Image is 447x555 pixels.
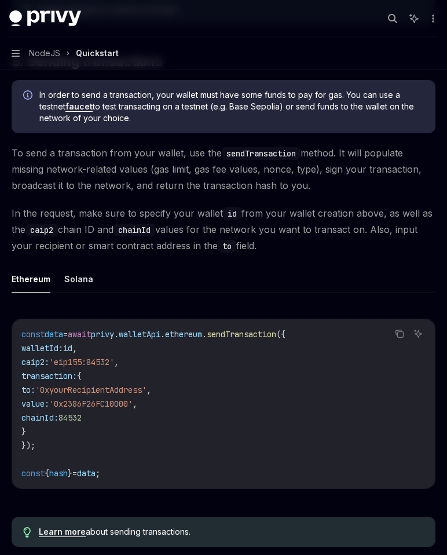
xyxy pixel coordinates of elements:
span: walletApi [119,329,160,339]
svg: Info [23,90,35,102]
a: Learn more [39,527,86,537]
span: , [146,385,151,395]
span: id [63,343,72,353]
span: await [68,329,91,339]
button: Solana [64,265,93,293]
button: More actions [426,10,438,27]
span: transaction: [21,371,77,381]
code: sendTransaction [222,147,301,160]
span: '0x2386F26FC10000' [49,399,133,409]
span: ({ [276,329,285,339]
span: }); [21,440,35,451]
span: . [160,329,165,339]
span: , [72,343,77,353]
img: dark logo [9,10,81,27]
span: 'eip155:84532' [49,357,114,367]
span: } [21,426,26,437]
code: chainId [113,224,155,236]
span: , [114,357,119,367]
span: const [21,329,45,339]
span: data [77,468,96,479]
button: Ask AI [411,326,426,341]
span: chainId: [21,412,58,423]
span: privy [91,329,114,339]
span: '0xyourRecipientAddress' [35,385,146,395]
span: sendTransaction [207,329,276,339]
svg: Tip [23,527,31,538]
span: In order to send a transaction, your wallet must have some funds to pay for gas. You can use a te... [39,89,424,124]
span: { [77,371,82,381]
span: In the request, make sure to specify your wallet from your wallet creation above, as well as the ... [12,205,435,254]
code: caip2 [25,224,58,236]
button: Copy the contents from the code block [392,326,407,341]
span: } [68,468,72,479]
span: caip2: [21,357,49,367]
span: about sending transactions. [39,526,424,538]
span: hash [49,468,68,479]
a: faucet [65,101,93,112]
code: id [223,207,241,220]
span: ethereum [165,329,202,339]
span: value: [21,399,49,409]
span: . [202,329,207,339]
span: const [21,468,45,479]
span: = [72,468,77,479]
span: { [45,468,49,479]
span: 84532 [58,412,82,423]
span: . [114,329,119,339]
span: , [133,399,137,409]
span: NodeJS [29,46,60,60]
div: Quickstart [76,46,119,60]
code: to [218,240,236,253]
span: walletId: [21,343,63,353]
span: = [63,329,68,339]
span: ; [96,468,100,479]
button: Ethereum [12,265,50,293]
span: to: [21,385,35,395]
span: data [45,329,63,339]
span: To send a transaction from your wallet, use the method. It will populate missing network-related ... [12,145,435,193]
